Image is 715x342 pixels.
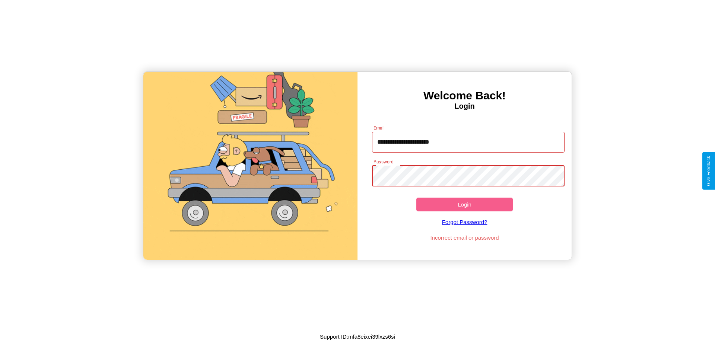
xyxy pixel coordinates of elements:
[368,211,561,233] a: Forgot Password?
[357,102,572,111] h4: Login
[374,159,393,165] label: Password
[357,89,572,102] h3: Welcome Back!
[143,72,357,260] img: gif
[416,198,513,211] button: Login
[374,125,385,131] label: Email
[320,332,395,342] p: Support ID: mfa8eixei39lxzs6si
[368,233,561,243] p: Incorrect email or password
[706,156,711,186] div: Give Feedback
